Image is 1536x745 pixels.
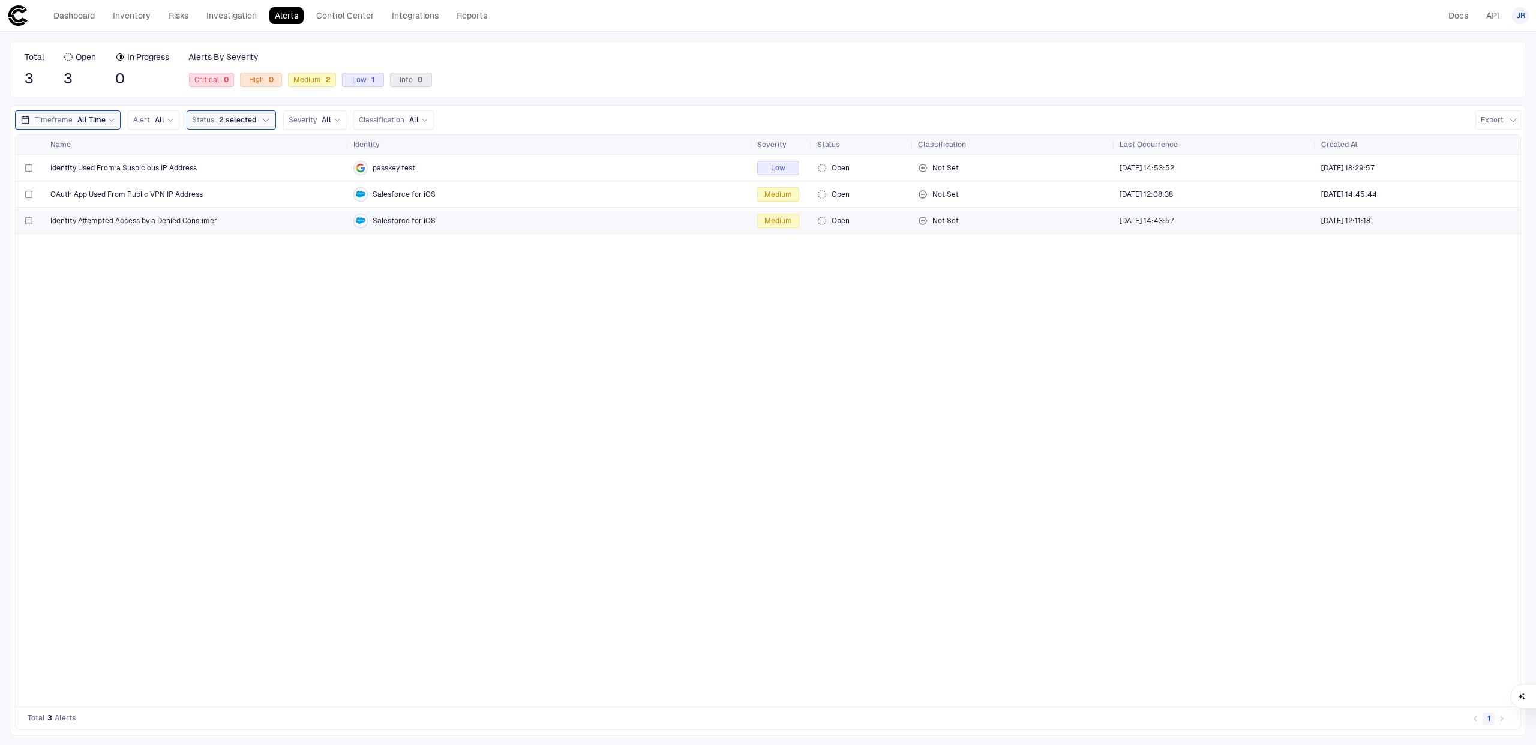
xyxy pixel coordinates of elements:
div: 11/08/2025 13:45:44 (GMT+00:00 UTC) [1321,190,1377,199]
span: All Time [77,115,106,125]
span: passkey test [373,163,415,173]
span: Timeframe [35,115,73,125]
span: Classification [918,140,966,149]
span: 2 selected [219,115,256,125]
div: Not Set [918,209,1110,233]
span: Severity [757,140,787,149]
span: Alert [133,115,150,125]
a: Integrations [386,7,444,24]
span: 3 [47,713,52,723]
span: Status [817,140,840,149]
span: JR [1516,11,1525,20]
span: Severity [289,115,317,125]
span: 3 [25,70,44,88]
div: 17/07/2025 13:53:52 (GMT+00:00 UTC) [1120,163,1174,173]
span: All [409,115,419,125]
div: 13/08/2025 11:11:18 (GMT+00:00 UTC) [1321,216,1370,226]
div: 0 [413,76,422,84]
span: Medium [764,190,792,199]
span: High [249,75,274,85]
span: Open [76,52,96,62]
span: Low [771,163,785,173]
span: Name [50,140,71,149]
button: Status2 selected [187,110,276,130]
span: Critical [194,75,229,85]
span: [DATE] 14:45:44 [1321,190,1377,199]
div: 2 [321,76,331,84]
span: Open [832,216,850,226]
div: 0 [264,76,274,84]
a: Docs [1443,7,1474,24]
span: Identity Attempted Access by a Denied Consumer [50,216,217,226]
span: Salesforce for iOS [373,216,436,226]
a: Reports [451,7,493,24]
span: Open [832,163,850,173]
a: Dashboard [48,7,100,24]
span: [DATE] 14:43:57 [1120,216,1174,226]
span: In Progress [127,52,169,62]
span: Identity Used From a Suspicious IP Address [50,163,197,173]
span: [DATE] 18:29:57 [1321,163,1375,173]
span: Alerts By Severity [188,52,259,62]
span: Alerts [55,713,76,723]
span: Last Occurrence [1120,140,1178,149]
div: Not Set [918,182,1110,206]
div: 13/08/2025 11:08:38 (GMT+00:00 UTC) [1120,190,1173,199]
span: Open [832,190,850,199]
span: Medium [293,75,331,85]
span: Classification [359,115,404,125]
a: API [1481,7,1505,24]
span: 3 [64,70,96,88]
span: Low [352,75,374,85]
div: 02/07/2025 17:29:57 (GMT+00:00 UTC) [1321,163,1375,173]
div: 0 [219,76,229,84]
span: [DATE] 14:53:52 [1120,163,1174,173]
span: Salesforce for iOS [373,190,436,199]
span: OAuth App Used From Public VPN IP Address [50,190,203,199]
span: Info [400,75,422,85]
a: Investigation [201,7,262,24]
div: 10/08/2025 13:43:57 (GMT+00:00 UTC) [1120,216,1174,226]
span: Identity [353,140,380,149]
span: [DATE] 12:11:18 [1321,216,1370,226]
a: Alerts [269,7,304,24]
a: Inventory [107,7,156,24]
span: Total [28,713,45,723]
button: Export [1475,110,1521,130]
div: Not Set [918,156,1110,180]
nav: pagination navigation [1469,711,1508,725]
a: Control Center [311,7,379,24]
span: Created At [1321,140,1358,149]
span: All [322,115,331,125]
span: Status [192,115,214,125]
span: 0 [115,70,169,88]
span: Medium [764,216,792,226]
a: Risks [163,7,194,24]
div: 1 [367,76,374,84]
span: All [155,115,164,125]
span: Total [25,52,44,62]
span: [DATE] 12:08:38 [1120,190,1173,199]
button: page 1 [1483,713,1495,725]
button: JR [1512,7,1529,24]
